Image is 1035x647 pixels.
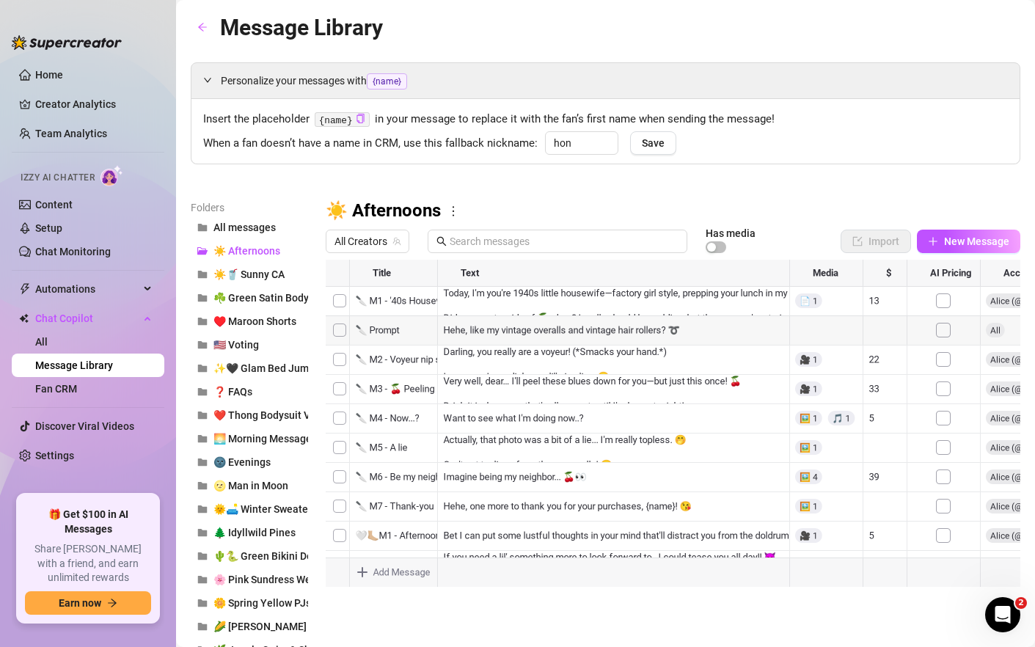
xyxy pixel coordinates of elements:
[197,316,208,326] span: folder
[841,230,911,253] button: Import
[213,386,252,398] span: ❓ FAQs
[35,383,77,395] a: Fan CRM
[203,135,538,153] span: When a fan doesn’t have a name in CRM, use this fallback nickname:
[928,236,938,246] span: plus
[642,137,665,149] span: Save
[213,480,288,491] span: 🌝 Man in Moon
[220,10,383,45] article: Message Library
[191,63,1020,98] div: Personalize your messages with{name}
[35,199,73,211] a: Content
[35,420,134,432] a: Discover Viral Videos
[35,359,113,371] a: Message Library
[213,456,271,468] span: 🌚 Evenings
[213,292,359,304] span: ☘️ Green Satin Bodysuit Nudes
[191,544,308,568] button: 🌵🐍 Green Bikini Desert Stagecoach
[1015,597,1027,609] span: 2
[191,333,308,357] button: 🇺🇸 Voting
[213,362,315,374] span: ✨🖤 Glam Bed Jump
[191,591,308,615] button: 🌼 Spring Yellow PJs
[35,246,111,257] a: Chat Monitoring
[203,111,1008,128] span: Insert the placeholder in your message to replace it with the fan’s first name when sending the m...
[213,315,296,327] span: ♥️ Maroon Shorts
[35,128,107,139] a: Team Analytics
[197,574,208,585] span: folder
[334,230,401,252] span: All Creators
[197,504,208,514] span: folder
[35,69,63,81] a: Home
[356,114,365,125] button: Click to Copy
[630,131,676,155] button: Save
[197,222,208,233] span: folder
[221,73,1008,89] span: Personalize your messages with
[917,230,1020,253] button: New Message
[35,336,48,348] a: All
[213,527,296,538] span: 🌲 Idyllwild Pines
[356,114,365,123] span: copy
[197,22,208,32] span: arrow-left
[191,497,308,521] button: 🌞🛋️ Winter Sweater Sunbask
[197,480,208,491] span: folder
[191,286,308,310] button: ☘️ Green Satin Bodysuit Nudes
[213,597,311,609] span: 🌼 Spring Yellow PJs
[35,277,139,301] span: Automations
[450,233,679,249] input: Search messages
[197,598,208,608] span: folder
[19,313,29,323] img: Chat Copilot
[197,340,208,350] span: folder
[191,263,308,286] button: ☀️🥤 Sunny CA
[213,621,307,632] span: 🌽 [PERSON_NAME]
[213,339,259,351] span: 🇺🇸 Voting
[191,427,308,450] button: 🌅 Morning Messages
[191,380,308,403] button: ❓ FAQs
[191,216,308,239] button: All messages
[367,73,407,89] span: {name}
[191,450,308,474] button: 🌚 Evenings
[191,403,308,427] button: ❤️ Thong Bodysuit Vid
[21,171,95,185] span: Izzy AI Chatter
[35,307,139,330] span: Chat Copilot
[59,597,101,609] span: Earn now
[35,450,74,461] a: Settings
[191,568,308,591] button: 🌸 Pink Sundress Welcome
[191,521,308,544] button: 🌲 Idyllwild Pines
[35,92,153,116] a: Creator Analytics
[19,283,31,295] span: thunderbolt
[985,597,1020,632] iframe: Intercom live chat
[315,112,370,128] code: {name}
[191,200,308,216] article: Folders
[197,621,208,632] span: folder
[197,363,208,373] span: folder
[392,237,401,246] span: team
[35,222,62,234] a: Setup
[197,387,208,397] span: folder
[326,200,441,223] h3: ☀️ Afternoons
[213,574,340,585] span: 🌸 Pink Sundress Welcome
[25,591,151,615] button: Earn nowarrow-right
[706,229,756,238] article: Has media
[213,245,280,257] span: ☀️ Afternoons
[197,246,208,256] span: folder-open
[197,410,208,420] span: folder
[197,293,208,303] span: folder
[213,222,276,233] span: All messages
[197,527,208,538] span: folder
[191,310,308,333] button: ♥️ Maroon Shorts
[12,35,122,50] img: logo-BBDzfeDw.svg
[197,457,208,467] span: folder
[213,433,317,445] span: 🌅 Morning Messages
[944,235,1009,247] span: New Message
[191,615,308,638] button: 🌽 [PERSON_NAME]
[203,76,212,84] span: expanded
[213,268,285,280] span: ☀️🥤 Sunny CA
[213,550,388,562] span: 🌵🐍 Green Bikini Desert Stagecoach
[436,236,447,246] span: search
[25,542,151,585] span: Share [PERSON_NAME] with a friend, and earn unlimited rewards
[197,434,208,444] span: folder
[191,474,308,497] button: 🌝 Man in Moon
[447,205,460,218] span: more
[213,409,319,421] span: ❤️ Thong Bodysuit Vid
[213,503,354,515] span: 🌞🛋️ Winter Sweater Sunbask
[25,508,151,536] span: 🎁 Get $100 in AI Messages
[197,269,208,279] span: folder
[100,165,123,186] img: AI Chatter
